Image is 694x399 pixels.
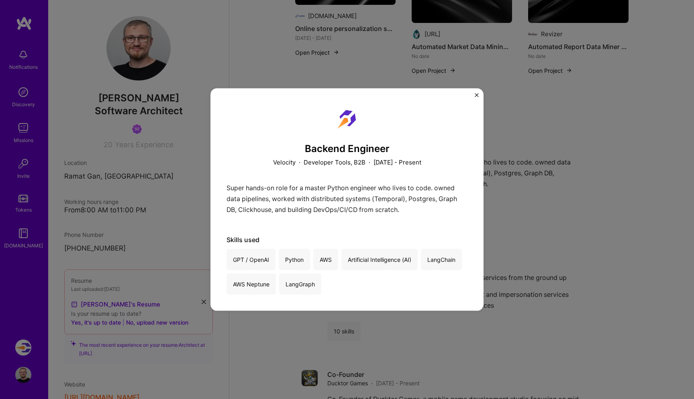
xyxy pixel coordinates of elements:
div: Artificial Intelligence (AI) [341,249,418,270]
div: AWS Neptune [227,273,276,294]
p: Developer Tools, B2B [304,158,365,166]
span: · [369,158,370,166]
div: Python [279,249,310,270]
div: LangGraph [279,273,321,294]
p: [DATE] - Present [374,158,421,166]
span: · [299,158,300,166]
div: GPT / OpenAI [227,249,276,270]
div: AWS [313,249,338,270]
div: Skills used [227,235,467,244]
p: Velocity [273,158,296,166]
button: Close [475,93,479,102]
div: LangChain [421,249,462,270]
img: Company logo [333,105,361,134]
h3: Backend Engineer [227,143,467,155]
